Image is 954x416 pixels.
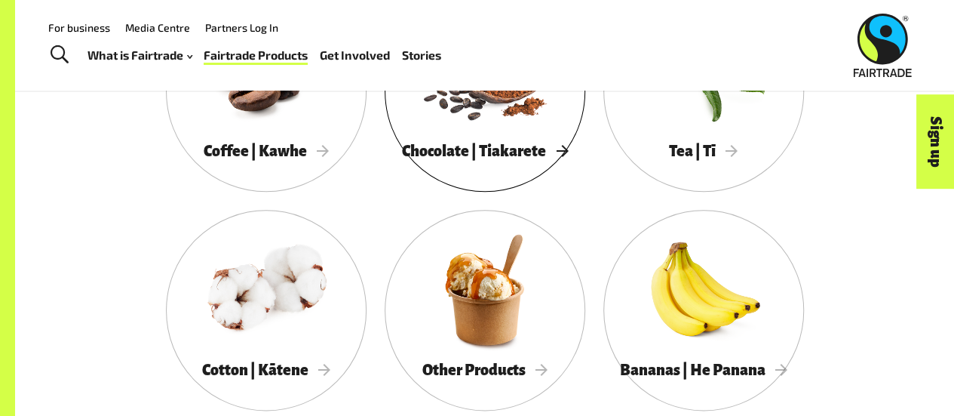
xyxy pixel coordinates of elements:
[48,21,110,34] a: For business
[385,210,585,411] a: Other Products
[87,45,192,66] a: What is Fairtrade
[422,362,548,378] span: Other Products
[205,21,278,34] a: Partners Log In
[402,45,441,66] a: Stories
[402,143,568,159] span: Chocolate | Tiakarete
[854,14,912,77] img: Fairtrade Australia New Zealand logo
[320,45,390,66] a: Get Involved
[204,45,308,66] a: Fairtrade Products
[603,210,804,411] a: Bananas | He Panana
[41,36,78,74] a: Toggle Search
[204,143,329,159] span: Coffee | Kawhe
[669,143,738,159] span: Tea | Tī
[166,210,367,411] a: Cotton | Kātene
[125,21,190,34] a: Media Centre
[202,362,330,378] span: Cotton | Kātene
[620,362,787,378] span: Bananas | He Panana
